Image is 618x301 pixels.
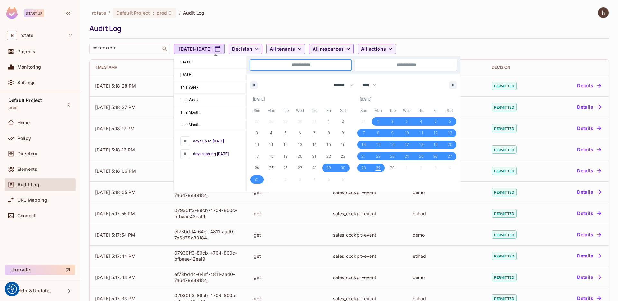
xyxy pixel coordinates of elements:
button: Details [575,208,604,218]
button: 28 [307,162,322,174]
span: 1 [328,116,330,127]
div: demo [413,274,482,280]
span: [DATE] 5:17:44 PM [95,253,136,259]
div: Audit Log [89,24,606,33]
span: days starting [DATE] [193,151,229,157]
button: 26 [428,150,443,162]
button: 15 [322,139,336,150]
button: 20 [293,150,307,162]
span: 2 [342,116,344,127]
span: 16 [341,139,345,150]
button: 26 [278,162,293,174]
span: 14 [361,139,366,150]
span: permitted [492,124,516,132]
button: 24 [250,162,264,174]
span: 30 [390,162,395,174]
span: 15 [376,139,380,150]
span: 5 [285,127,287,139]
span: 12 [433,127,438,139]
span: Audit Log [17,182,39,187]
span: 16 [390,139,395,150]
span: Elements [17,167,37,172]
button: 10 [400,127,414,139]
button: 2 [336,116,350,127]
button: 10 [250,139,264,150]
button: 31 [250,174,264,185]
span: permitted [492,188,516,196]
button: All actions [358,44,396,54]
button: 18 [414,139,428,150]
span: Decision [232,45,252,53]
button: [DATE] [174,69,246,81]
div: demo [413,189,482,195]
button: 13 [293,139,307,150]
button: 24 [400,150,414,162]
button: 23 [385,150,400,162]
span: Connect [17,213,35,218]
span: permitted [492,273,516,281]
span: [DATE] 5:18:27 PM [95,104,136,110]
span: 28 [361,162,366,174]
span: Tue [385,105,400,116]
span: 7 [313,127,315,139]
span: 23 [390,150,395,162]
span: Directory [17,151,37,156]
div: ef78bdd4-64ef-4811-aad0-7a6d78e89184 [174,271,244,283]
button: 4 [414,116,428,127]
span: 17 [405,139,409,150]
button: 21 [307,150,322,162]
button: All tenants [266,44,305,54]
button: 16 [385,139,400,150]
span: All resources [313,45,344,53]
div: etihad [413,210,482,217]
img: Revisit consent button [7,284,17,294]
button: Details [575,166,604,176]
button: Last Month [174,119,246,131]
button: 14 [357,139,371,150]
span: permitted [492,145,516,154]
span: [DATE] 5:17:54 PM [95,232,136,238]
span: 13 [298,139,302,150]
span: 4 [420,116,422,127]
button: Details [575,187,604,197]
span: Sun [357,105,371,116]
span: 18 [419,139,424,150]
button: 13 [443,127,457,139]
div: [DATE] [357,93,457,105]
button: 2 [385,116,400,127]
button: 4 [264,127,279,139]
span: 5 [435,116,437,127]
button: 29 [371,162,386,174]
span: 20 [448,139,452,150]
div: get [254,210,323,217]
span: 21 [312,150,317,162]
div: get [254,274,323,280]
span: 13 [448,127,452,139]
span: Default Project [8,98,42,103]
img: SReyMgAAAABJRU5ErkJggg== [6,7,18,19]
span: Sat [336,105,350,116]
span: [DATE] 5:17:55 PM [95,211,135,216]
button: 25 [264,162,279,174]
button: Details [575,123,604,133]
span: 22 [376,150,380,162]
div: sales_cockpit-event [333,253,402,259]
div: Timestamp [95,65,164,70]
button: 30 [336,162,350,174]
span: 24 [255,162,259,174]
button: All resources [309,44,354,54]
span: 17 [255,150,259,162]
span: 12 [283,139,288,150]
button: 11 [414,127,428,139]
span: 4 [270,127,272,139]
span: prod [8,105,18,110]
span: 20 [298,150,302,162]
button: 27 [443,150,457,162]
span: 10 [255,139,259,150]
span: : [152,10,154,15]
button: This Week [174,81,246,94]
span: Workspace: rotate [20,33,33,38]
span: Mon [371,105,386,116]
span: 22 [326,150,331,162]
